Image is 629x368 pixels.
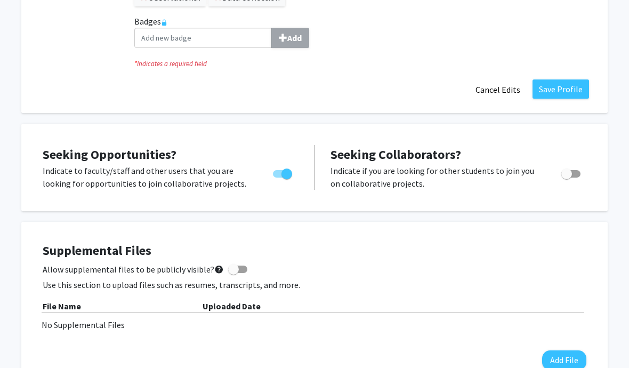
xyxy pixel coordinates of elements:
[43,301,81,311] b: File Name
[269,164,298,180] div: Toggle
[533,79,589,99] button: Save Profile
[330,164,541,190] p: Indicate if you are looking for other students to join you on collaborative projects.
[43,243,586,259] h4: Supplemental Files
[43,164,253,190] p: Indicate to faculty/staff and other users that you are looking for opportunities to join collabor...
[134,59,589,69] i: Indicates a required field
[469,79,527,100] button: Cancel Edits
[43,263,224,276] span: Allow supplemental files to be publicly visible?
[203,301,261,311] b: Uploaded Date
[42,318,587,331] div: No Supplemental Files
[271,28,309,48] button: Badges
[43,278,586,291] p: Use this section to upload files such as resumes, transcripts, and more.
[43,146,176,163] span: Seeking Opportunities?
[330,146,461,163] span: Seeking Collaborators?
[134,28,272,48] input: BadgesAdd
[557,164,586,180] div: Toggle
[214,263,224,276] mat-icon: help
[134,15,589,48] label: Badges
[8,320,45,360] iframe: Chat
[287,33,302,43] b: Add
